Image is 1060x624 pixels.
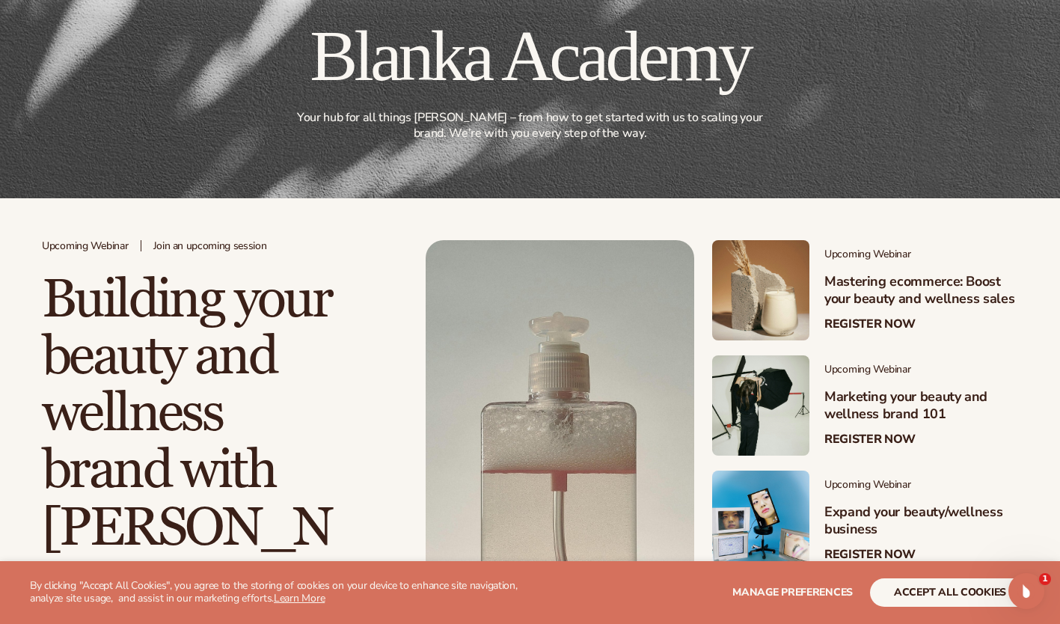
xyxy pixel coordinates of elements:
[870,578,1030,607] button: accept all cookies
[824,273,1018,308] h3: Mastering ecommerce: Boost your beauty and wellness sales
[824,504,1018,539] h3: Expand your beauty/wellness business
[824,364,1018,376] span: Upcoming Webinar
[1039,573,1051,585] span: 1
[42,272,341,613] h2: Building your beauty and wellness brand with [PERSON_NAME]
[30,580,546,605] p: By clicking "Accept All Cookies", you agree to the storing of cookies on your device to enhance s...
[153,240,267,253] span: Join an upcoming session
[824,432,916,447] a: Register Now
[824,479,1018,492] span: Upcoming Webinar
[292,110,769,141] p: Your hub for all things [PERSON_NAME] – from how to get started with us to scaling your brand. We...
[1008,573,1044,609] iframe: Intercom live chat
[274,591,325,605] a: Learn More
[42,240,129,253] span: Upcoming Webinar
[824,248,1018,261] span: Upcoming Webinar
[732,578,853,607] button: Manage preferences
[824,548,916,562] a: Register Now
[732,585,853,599] span: Manage preferences
[824,388,1018,423] h3: Marketing your beauty and wellness brand 101
[824,317,916,331] a: Register Now
[289,20,772,92] h1: Blanka Academy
